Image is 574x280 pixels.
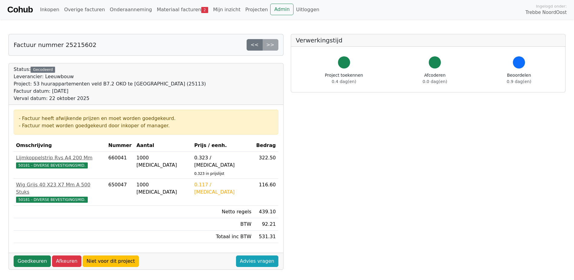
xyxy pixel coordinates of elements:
[254,218,278,231] td: 92.21
[106,152,134,179] td: 660041
[332,79,356,84] span: 0.4 dag(en)
[14,80,206,88] div: Project: 53 huurappartementen veld B7.2 OKO te [GEOGRAPHIC_DATA] (25113)
[106,179,134,206] td: 650047
[254,231,278,243] td: 531.31
[16,197,88,203] span: 50181 - DIVERSE BEVESTIGINGSMID.
[254,152,278,179] td: 322.50
[423,79,447,84] span: 0.0 dag(en)
[194,172,224,176] sub: 0.323 in prijslijst
[14,41,97,48] h5: Factuur nummer 25215602
[254,139,278,152] th: Bedrag
[62,4,107,16] a: Overige facturen
[14,139,106,152] th: Omschrijving
[201,7,208,13] span: 2
[83,255,139,267] a: Niet voor dit project
[19,115,273,122] div: - Factuur heeft afwijkende prijzen en moet worden goedgekeurd.
[236,255,278,267] a: Advies vragen
[7,2,33,17] a: Cohub
[14,73,206,80] div: Leverancier: Leeuwbouw
[526,9,567,16] span: Trebbe NoordOost
[136,181,189,196] div: 1000 [MEDICAL_DATA]
[192,218,254,231] td: BTW
[325,72,363,85] div: Project toekennen
[107,4,154,16] a: Onderaanneming
[270,4,294,15] a: Admin
[52,255,81,267] a: Afkeuren
[19,122,273,129] div: - Factuur moet worden goedgekeurd door inkoper of manager.
[536,3,567,9] span: Ingelogd onder:
[16,162,88,168] span: 50181 - DIVERSE BEVESTIGINGSMID.
[136,154,189,169] div: 1000 [MEDICAL_DATA]
[254,179,278,206] td: 116.60
[14,255,51,267] a: Goedkeuren
[507,79,531,84] span: 0.9 dag(en)
[294,4,322,16] a: Uitloggen
[507,72,531,85] div: Beoordelen
[106,139,134,152] th: Nummer
[16,181,103,203] a: Wig Grijs 40 X23 X7 Mm A 500 Stuks50181 - DIVERSE BEVESTIGINGSMID.
[154,4,211,16] a: Materiaal facturen2
[31,67,55,73] div: Gecodeerd
[192,206,254,218] td: Netto regels
[211,4,243,16] a: Mijn inzicht
[16,154,103,162] div: Lijmkoppelstrip Rvs A4 200 Mm
[192,231,254,243] td: Totaal inc BTW
[243,4,271,16] a: Projecten
[423,72,447,85] div: Afcoderen
[134,139,192,152] th: Aantal
[296,37,561,44] h5: Verwerkingstijd
[194,154,251,169] div: 0.323 / [MEDICAL_DATA]
[192,139,254,152] th: Prijs / eenh.
[16,181,103,196] div: Wig Grijs 40 X23 X7 Mm A 500 Stuks
[38,4,61,16] a: Inkopen
[14,95,206,102] div: Verval datum: 22 oktober 2025
[14,88,206,95] div: Factuur datum: [DATE]
[14,66,206,102] div: Status:
[194,181,251,196] div: 0.117 / [MEDICAL_DATA]
[247,39,263,51] a: <<
[16,154,103,169] a: Lijmkoppelstrip Rvs A4 200 Mm50181 - DIVERSE BEVESTIGINGSMID.
[254,206,278,218] td: 439.10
